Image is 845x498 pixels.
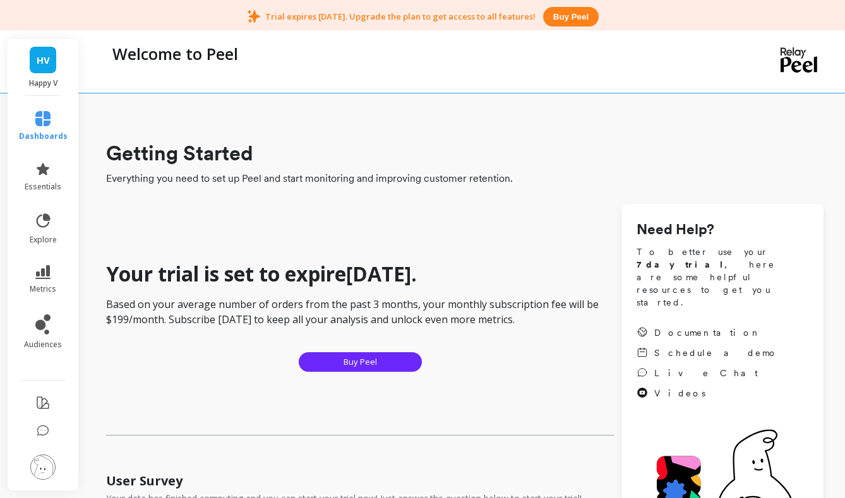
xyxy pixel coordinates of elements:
[30,235,57,245] span: explore
[654,387,705,400] span: Videos
[106,261,614,287] h1: Your trial is set to expire [DATE] .
[637,246,808,309] span: To better use your , here are some helpful resources to get you started.
[543,7,599,27] button: Buy peel
[654,347,778,359] span: Schedule a demo
[344,356,377,368] span: Buy Peel
[24,340,62,350] span: audiences
[265,11,536,22] p: Trial expires [DATE]. Upgrade the plan to get access to all features!
[30,284,56,294] span: metrics
[637,326,778,339] a: Documentation
[106,472,183,490] h1: User Survey
[19,131,68,141] span: dashboards
[654,367,758,379] span: Live Chat
[654,326,762,339] span: Documentation
[637,387,778,400] a: Videos
[112,43,238,64] p: Welcome to Peel
[37,53,50,68] span: HV
[106,171,824,186] span: Everything you need to set up Peel and start monitoring and improving customer retention.
[106,138,824,169] h1: Getting Started
[106,297,614,327] p: Based on your average number of orders from the past 3 months, your monthly subscription fee will...
[637,259,724,270] strong: 7 day trial
[299,352,422,372] button: Buy Peel
[25,182,61,192] span: essentials
[30,454,56,480] img: profile picture
[637,219,808,240] h1: Need Help?
[20,78,66,88] p: Happy V
[637,347,778,359] a: Schedule a demo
